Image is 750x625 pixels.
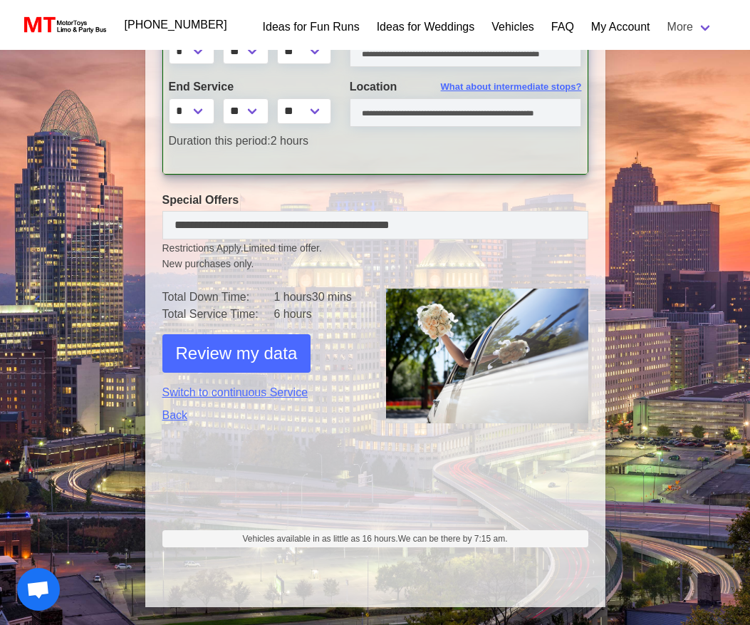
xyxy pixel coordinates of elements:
a: Ideas for Weddings [377,19,475,36]
span: Duration this period: [169,135,271,147]
div: Open chat [17,568,60,611]
button: Review my data [162,334,311,373]
img: MotorToys Logo [20,15,108,35]
td: Total Down Time: [162,289,274,306]
span: New purchases only. [162,257,588,272]
span: Review my data [176,341,298,366]
small: Restrictions Apply. [162,242,588,272]
a: Vehicles [491,19,534,36]
label: Special Offers [162,192,588,209]
a: Back [162,407,365,424]
a: My Account [591,19,650,36]
span: We can be there by 7:15 am. [398,534,508,544]
a: [PHONE_NUMBER] [116,11,236,39]
span: 30 mins [312,291,352,303]
td: 6 hours [274,306,364,323]
span: What about intermediate stops? [441,80,582,94]
td: Total Service Time: [162,306,274,323]
label: End Service [169,78,328,95]
a: Switch to continuous Service [162,384,365,401]
div: 2 hours [158,133,339,150]
label: Location [350,78,582,95]
a: FAQ [551,19,574,36]
td: 1 hours [274,289,364,306]
span: Limited time offer. [244,241,322,256]
img: 1.png [386,289,588,423]
span: Vehicles available in as little as 16 hours. [242,532,507,545]
a: More [659,13,722,41]
a: Ideas for Fun Runs [263,19,360,36]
